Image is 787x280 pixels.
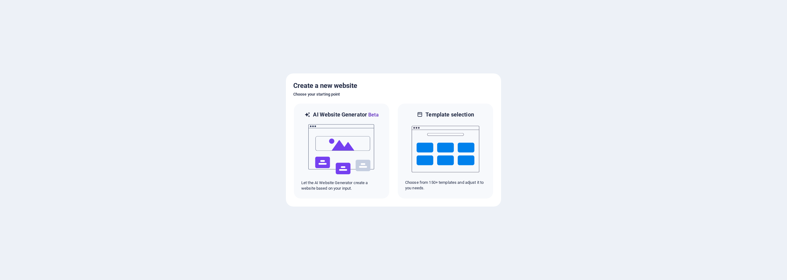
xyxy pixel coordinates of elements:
h6: Template selection [425,111,474,118]
h6: AI Website Generator [313,111,378,119]
p: Choose from 150+ templates and adjust it to you needs. [405,180,486,191]
div: Template selectionChoose from 150+ templates and adjust it to you needs. [397,103,494,199]
p: Let the AI Website Generator create a website based on your input. [301,180,382,191]
img: ai [308,119,375,180]
h5: Create a new website [293,81,494,91]
h6: Choose your starting point [293,91,494,98]
span: Beta [367,112,379,118]
div: AI Website GeneratorBetaaiLet the AI Website Generator create a website based on your input. [293,103,390,199]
